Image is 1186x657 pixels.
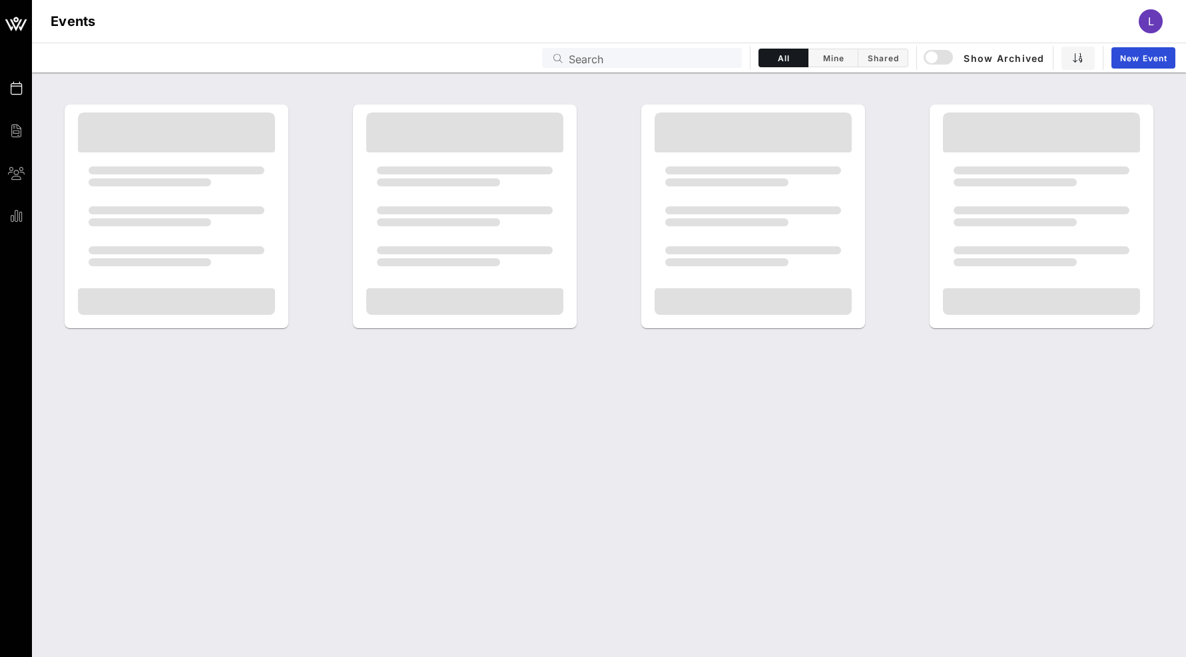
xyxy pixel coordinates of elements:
span: New Event [1119,53,1167,63]
h1: Events [51,11,96,32]
div: L [1139,9,1163,33]
button: Mine [808,49,858,67]
span: Shared [866,53,900,63]
span: L [1148,15,1154,28]
span: All [767,53,800,63]
button: Show Archived [925,46,1045,70]
a: New Event [1111,47,1175,69]
button: All [758,49,808,67]
span: Mine [816,53,850,63]
span: Show Archived [926,50,1044,66]
button: Shared [858,49,908,67]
